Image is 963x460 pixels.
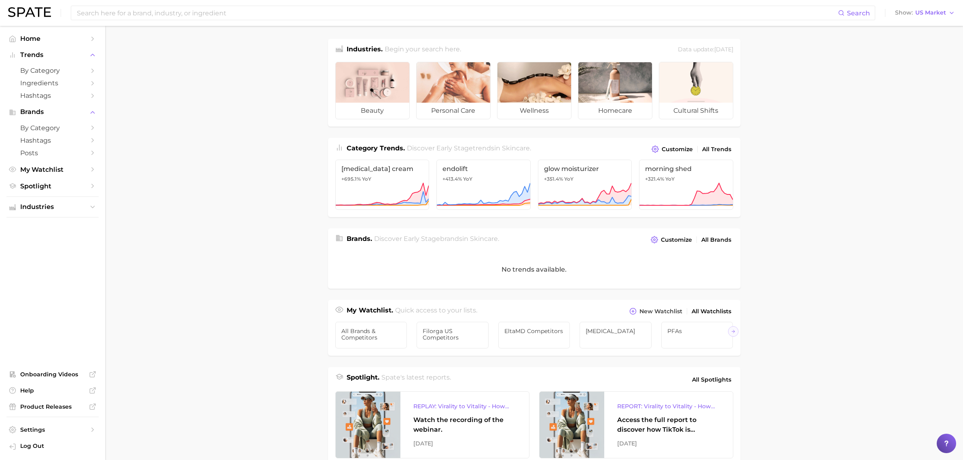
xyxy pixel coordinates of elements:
div: Access the full report to discover how TikTok is reshaping the wellness landscape, from product d... [617,415,720,435]
span: EltaMD Competitors [504,328,564,334]
span: +695.1% [341,176,361,182]
a: All Trends [700,144,733,155]
span: All Spotlights [692,375,731,384]
a: Spotlight [6,180,99,192]
span: [MEDICAL_DATA] [586,328,646,334]
span: All Brands [701,236,731,243]
a: glow moisturizer+351.4% YoY [538,160,632,210]
span: Search [847,9,870,17]
span: All Trends [702,146,731,153]
a: All Watchlists [690,306,733,317]
div: [DATE] [413,439,516,448]
button: Brands [6,106,99,118]
a: Home [6,32,99,45]
span: Trends [20,51,85,59]
button: Scroll Right [728,326,739,337]
span: New Watchlist [639,308,682,315]
a: [MEDICAL_DATA] cream+695.1% YoY [335,160,430,210]
div: No trends available. [328,250,741,289]
a: beauty [335,62,410,119]
span: skincare [502,144,530,152]
span: Spotlight [20,182,85,190]
img: SPATE [8,7,51,17]
span: Hashtags [20,137,85,144]
h2: Spate's latest reports. [381,373,451,386]
span: All Brands & Competitors [341,328,401,341]
a: homecare [578,62,652,119]
a: wellness [497,62,571,119]
span: Posts [20,149,85,157]
span: glow moisturizer [544,165,626,173]
button: Customize [649,234,694,245]
a: My Watchlist [6,163,99,176]
a: PFAs [661,322,733,348]
span: Product Releases [20,403,85,410]
span: YoY [362,176,371,182]
a: cultural shifts [659,62,733,119]
a: Hashtags [6,89,99,102]
span: Filorga US Competitors [423,328,483,341]
span: beauty [336,103,409,119]
span: +351.4% [544,176,563,182]
a: personal care [416,62,491,119]
a: endolift+413.4% YoY [436,160,531,210]
a: Posts [6,147,99,159]
span: Hashtags [20,92,85,99]
button: Customize [650,143,694,155]
span: Category Trends . [347,144,405,152]
a: All Brands & Competitors [335,322,407,348]
span: Discover Early Stage trends in . [407,144,531,152]
span: homecare [578,103,652,119]
span: Log Out [20,442,92,449]
h2: Begin your search here. [385,44,461,55]
span: endolift [442,165,525,173]
span: YoY [463,176,472,182]
span: US Market [915,11,946,15]
h2: Quick access to your lists. [395,306,477,317]
a: by Category [6,64,99,77]
a: morning shed+321.4% YoY [639,160,733,210]
span: Brands . [347,235,372,243]
a: Product Releases [6,401,99,413]
a: REPLAY: Virality to Vitality - How TikTok is Driving Wellness DiscoveryWatch the recording of the... [335,391,529,458]
h1: My Watchlist. [347,306,393,317]
span: skincare [470,235,498,243]
span: YoY [564,176,574,182]
span: Discover Early Stage brands in . [374,235,499,243]
span: by Category [20,67,85,74]
a: All Spotlights [690,373,733,386]
span: Customize [662,146,693,153]
span: Customize [661,236,692,243]
span: Settings [20,426,85,433]
span: personal care [417,103,490,119]
button: New Watchlist [627,306,684,317]
a: Hashtags [6,134,99,147]
span: All Watchlists [692,308,731,315]
input: Search here for a brand, industry, or ingredient [76,6,838,20]
a: Settings [6,424,99,436]
a: [MEDICAL_DATA] [580,322,652,348]
div: Data update: [DATE] [678,44,733,55]
span: Onboarding Videos [20,371,85,378]
span: Industries [20,203,85,211]
span: My Watchlist [20,166,85,173]
h1: Industries. [347,44,383,55]
span: Help [20,387,85,394]
a: Filorga US Competitors [417,322,489,348]
a: Log out. Currently logged in with e-mail suzanne_youngblood@cpskinhealth.com. [6,440,99,454]
button: ShowUS Market [893,8,957,18]
span: wellness [497,103,571,119]
div: REPLAY: Virality to Vitality - How TikTok is Driving Wellness Discovery [413,401,516,411]
span: YoY [665,176,675,182]
a: REPORT: Virality to Vitality - How TikTok is Driving Wellness DiscoveryAccess the full report to ... [539,391,733,458]
span: [MEDICAL_DATA] cream [341,165,423,173]
div: [DATE] [617,439,720,448]
span: PFAs [667,328,727,334]
a: All Brands [699,234,733,245]
span: Home [20,35,85,42]
div: REPORT: Virality to Vitality - How TikTok is Driving Wellness Discovery [617,401,720,411]
span: morning shed [645,165,727,173]
span: Brands [20,108,85,116]
button: Industries [6,201,99,213]
span: +321.4% [645,176,664,182]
